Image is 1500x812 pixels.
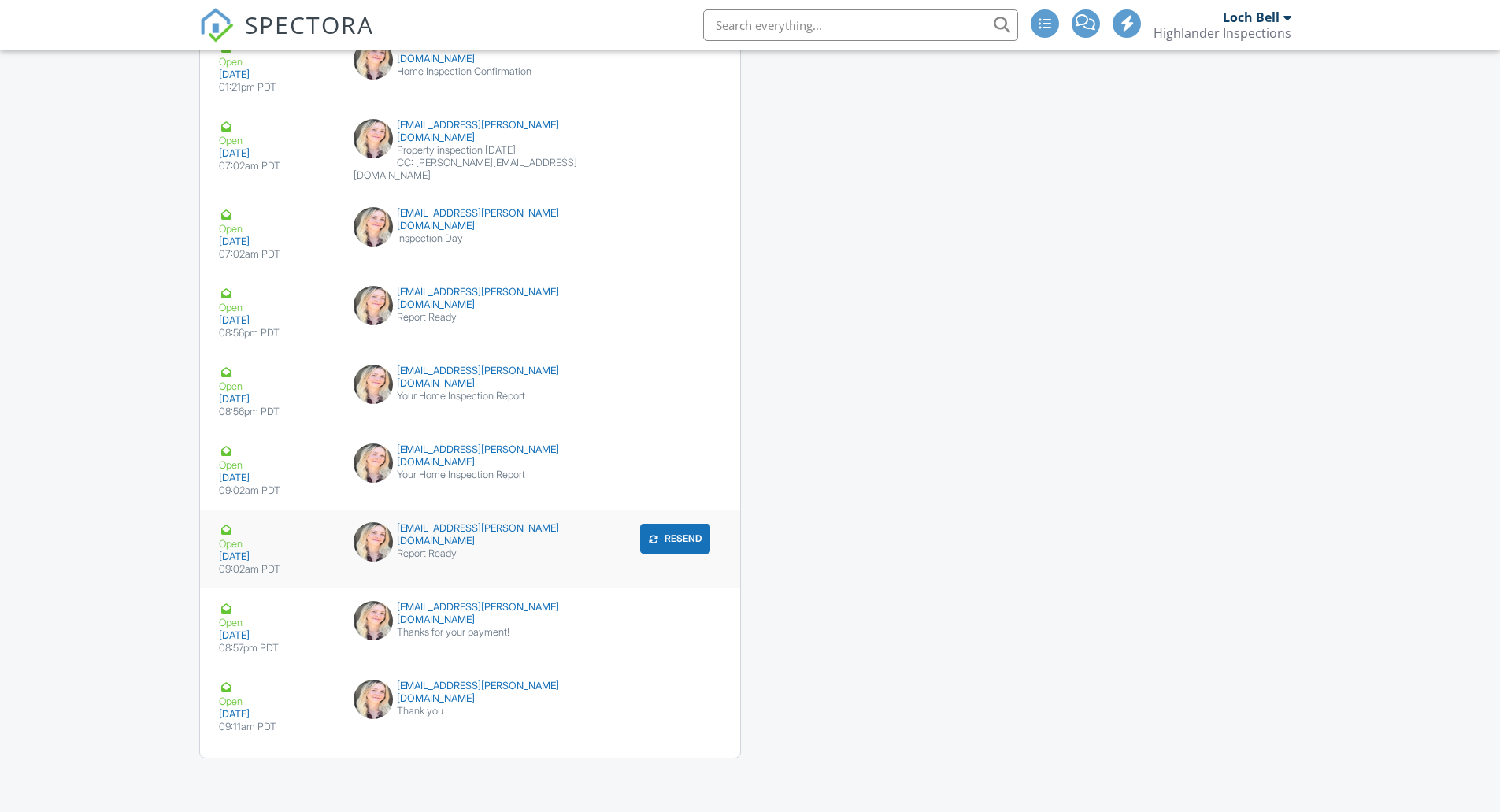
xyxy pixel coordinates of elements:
a: Open [DATE] 09:11am PDT [EMAIL_ADDRESS][PERSON_NAME][DOMAIN_NAME] Thank you [200,667,740,746]
div: [DATE] [219,472,335,484]
a: Open [DATE] 08:57pm PDT [EMAIL_ADDRESS][PERSON_NAME][DOMAIN_NAME] Thanks for your payment! [200,588,740,667]
div: [EMAIL_ADDRESS][PERSON_NAME][DOMAIN_NAME] [354,119,586,144]
div: [DATE] [219,551,335,563]
div: Loch Bell [1223,9,1280,25]
div: 08:57pm PDT [219,642,335,654]
a: Open [DATE] 08:56pm PDT [EMAIL_ADDRESS][PERSON_NAME][DOMAIN_NAME] Your Home Inspection Report [200,352,740,431]
div: Your Home Inspection Report [354,390,586,402]
div: Open [219,601,335,629]
a: Open [DATE] 08:56pm PDT [EMAIL_ADDRESS][PERSON_NAME][DOMAIN_NAME] Report Ready [200,273,740,352]
div: [EMAIL_ADDRESS][PERSON_NAME][DOMAIN_NAME] [354,680,586,705]
button: Resend [640,524,710,554]
div: 07:02am PDT [219,248,335,261]
img: dani_rosenthal.png [354,522,393,562]
div: 01:21pm PDT [219,81,335,94]
div: 09:02am PDT [219,563,335,576]
div: [EMAIL_ADDRESS][PERSON_NAME][DOMAIN_NAME] [354,286,586,311]
div: Report Ready [354,547,586,560]
div: Home Inspection Confirmation [354,65,586,78]
span: SPECTORA [245,8,374,41]
img: dani_rosenthal.png [354,443,393,483]
a: Open [DATE] 07:02am PDT [EMAIL_ADDRESS][PERSON_NAME][DOMAIN_NAME] Property inspection [DATE] CC: ... [200,106,740,195]
img: dani_rosenthal.png [354,286,393,325]
a: Open [DATE] 07:02am PDT [EMAIL_ADDRESS][PERSON_NAME][DOMAIN_NAME] Inspection Day [200,195,740,273]
a: SPECTORA [199,21,374,54]
a: Open [DATE] 09:02am PDT [EMAIL_ADDRESS][PERSON_NAME][DOMAIN_NAME] Report Ready Resend [200,510,740,588]
div: [EMAIL_ADDRESS][PERSON_NAME][DOMAIN_NAME] [354,365,586,390]
div: [DATE] [219,393,335,406]
input: Search everything... [703,9,1018,41]
div: [EMAIL_ADDRESS][PERSON_NAME][DOMAIN_NAME] [354,40,586,65]
div: Open [219,207,335,235]
div: Report Ready [354,311,586,324]
div: [EMAIL_ADDRESS][PERSON_NAME][DOMAIN_NAME] [354,207,586,232]
img: dani_rosenthal.png [354,365,393,404]
img: dani_rosenthal.png [354,601,393,640]
a: Open [DATE] 01:21pm PDT [EMAIL_ADDRESS][PERSON_NAME][DOMAIN_NAME] Home Inspection Confirmation [200,28,740,106]
div: Inspection Day [354,232,586,245]
div: [DATE] [219,708,335,721]
div: Thank you [354,705,586,717]
img: dani_rosenthal.png [354,680,393,719]
div: Property inspection [DATE] [354,144,586,157]
div: Open [219,522,335,551]
a: Open [DATE] 09:02am PDT [EMAIL_ADDRESS][PERSON_NAME][DOMAIN_NAME] Your Home Inspection Report [200,431,740,510]
img: dani_rosenthal.png [354,119,393,158]
div: Open [219,119,335,147]
div: 08:56pm PDT [219,327,335,339]
div: Open [219,443,335,472]
div: [EMAIL_ADDRESS][PERSON_NAME][DOMAIN_NAME] [354,522,586,547]
div: [DATE] [219,629,335,642]
div: [DATE] [219,147,335,160]
div: Open [219,365,335,393]
div: 09:11am PDT [219,721,335,733]
div: [DATE] [219,314,335,327]
img: dani_rosenthal.png [354,207,393,247]
div: [DATE] [219,235,335,248]
div: Thanks for your payment! [354,626,586,639]
div: 07:02am PDT [219,160,335,172]
div: Highlander Inspections [1154,25,1291,41]
div: [DATE] [219,69,335,81]
div: CC: [PERSON_NAME][EMAIL_ADDRESS][DOMAIN_NAME] [354,157,586,182]
div: Your Home Inspection Report [354,469,586,481]
div: [EMAIL_ADDRESS][PERSON_NAME][DOMAIN_NAME] [354,601,586,626]
div: 09:02am PDT [219,484,335,497]
div: 08:56pm PDT [219,406,335,418]
div: [EMAIL_ADDRESS][PERSON_NAME][DOMAIN_NAME] [354,443,586,469]
div: Open [219,680,335,708]
img: The Best Home Inspection Software - Spectora [199,8,234,43]
img: dani_rosenthal.png [354,40,393,80]
div: Open [219,286,335,314]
